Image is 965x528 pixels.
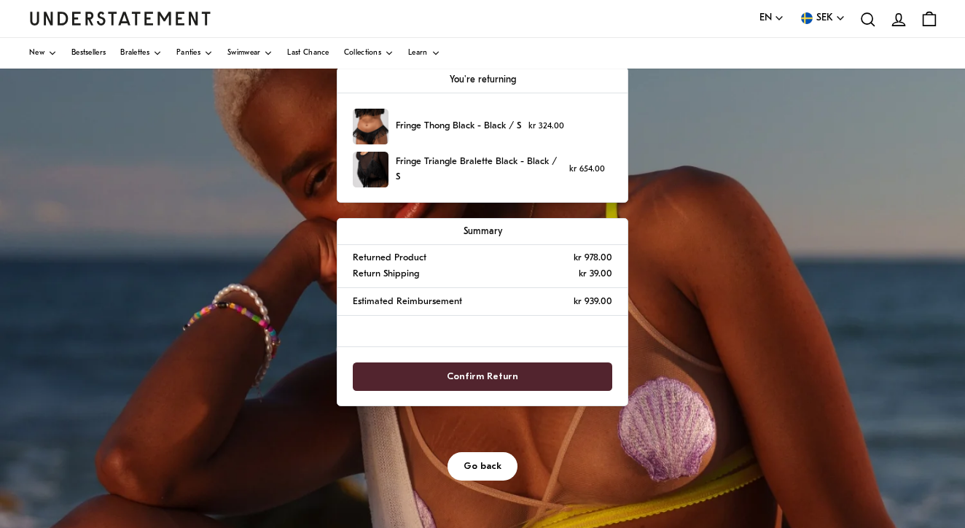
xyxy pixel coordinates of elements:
span: Collections [344,50,381,57]
p: You're returning [353,72,612,88]
span: SEK [816,10,833,26]
a: Bralettes [120,38,162,69]
a: New [29,38,57,69]
p: kr 324.00 [528,120,564,133]
p: Returned Product [353,250,426,265]
span: EN [759,10,772,26]
button: SEK [799,10,845,26]
a: Learn [408,38,440,69]
p: Fringe Triangle Bralette Black - Black / S [396,154,562,185]
img: 263_09a28634-5f17-49e7-a8a8-7a1595783f65.jpg [353,152,388,187]
span: Confirm Return [447,363,518,390]
a: Collections [344,38,394,69]
a: Understatement Homepage [29,12,211,25]
p: Estimated Reimbursement [353,294,462,309]
a: Last Chance [287,38,329,69]
span: Swimwear [227,50,260,57]
p: kr 39.00 [579,266,612,282]
img: 271_7354e996-2446-410d-a11f-0d3be4a91816.jpg [353,109,388,144]
p: Return Shipping [353,266,419,282]
span: Learn [408,50,428,57]
a: Bestsellers [71,38,106,69]
a: Swimwear [227,38,273,69]
span: New [29,50,44,57]
span: Panties [176,50,200,57]
button: EN [759,10,784,26]
p: Summary [353,224,612,239]
p: kr 978.00 [574,250,612,265]
a: Panties [176,38,213,69]
button: Go back [448,452,517,481]
span: Go back [464,453,501,480]
p: Fringe Thong Black - Black / S [396,118,521,133]
span: Last Chance [287,50,329,57]
span: Bralettes [120,50,149,57]
span: Bestsellers [71,50,106,57]
p: kr 654.00 [569,163,605,176]
p: kr 939.00 [574,294,612,309]
button: Confirm Return [353,362,612,391]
